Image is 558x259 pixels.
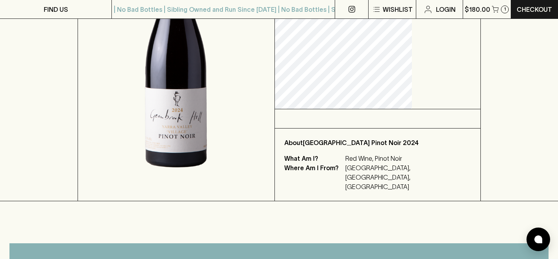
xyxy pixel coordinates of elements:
p: What Am I? [284,154,343,163]
p: $180.00 [465,5,490,14]
p: Where Am I From? [284,163,343,191]
p: Checkout [517,5,552,14]
p: About [GEOGRAPHIC_DATA] Pinot Noir 2024 [284,138,471,147]
p: Wishlist [383,5,413,14]
p: Login [436,5,456,14]
p: FIND US [44,5,68,14]
p: [GEOGRAPHIC_DATA], [GEOGRAPHIC_DATA], [GEOGRAPHIC_DATA] [345,163,462,191]
p: Red Wine, Pinot Noir [345,154,462,163]
img: bubble-icon [534,235,542,243]
p: 1 [504,7,506,11]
